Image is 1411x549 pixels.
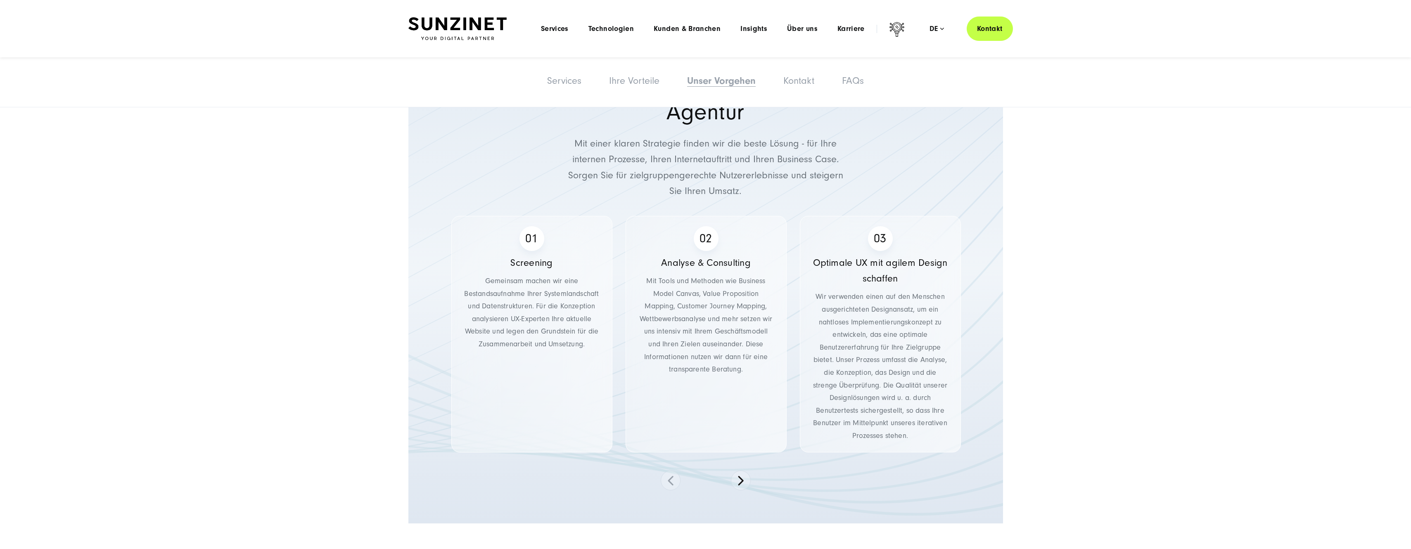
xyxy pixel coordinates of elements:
[811,255,949,287] h5: Optimale UX mit agilem Design schaffen
[787,25,818,33] a: Über uns
[541,25,569,33] a: Services
[463,275,600,351] p: Gemeinsam machen wir eine Bestandsaufnahme Ihrer Systemlandschaft und Datenstrukturen. Für die Ko...
[637,275,775,376] p: Mit Tools und Methoden wie Business Model Canvas, Value Proposition Mapping, Customer Journey Map...
[547,75,581,86] a: Services
[408,17,507,40] img: SUNZINET Full Service Digital Agentur
[687,75,756,86] a: Unser Vorgehen
[930,25,944,33] div: de
[967,17,1013,41] a: Kontakt
[654,25,721,33] a: Kunden & Branchen
[842,75,864,86] a: FAQs
[588,25,634,33] a: Technologien
[811,291,949,442] p: Wir verwenden einen auf den Menschen ausgerichteten Designansatz, um ein nahtloses Implementierun...
[837,25,865,33] a: Karriere
[783,75,814,86] a: Kontakt
[637,255,775,271] h5: Analyse & Consulting
[609,75,659,86] a: Ihre Vorteile
[463,255,600,271] h5: Screening
[740,25,767,33] a: Insights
